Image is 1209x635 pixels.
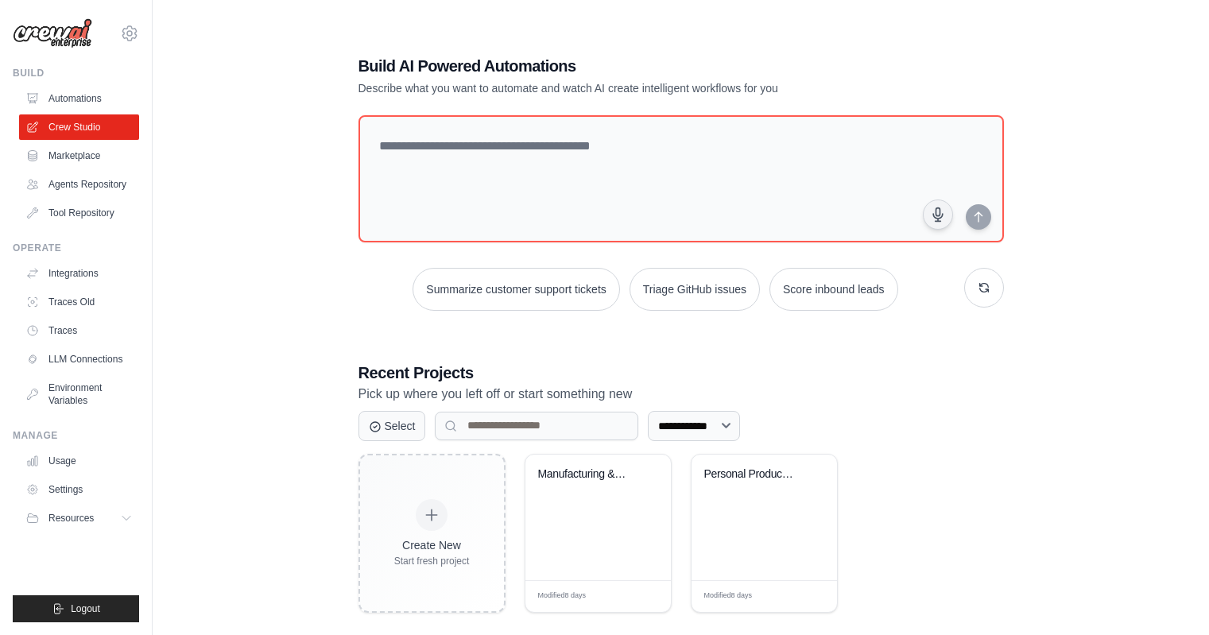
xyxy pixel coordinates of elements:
[19,200,139,226] a: Tool Repository
[964,268,1004,308] button: Get new suggestions
[923,199,953,230] button: Click to speak your automation idea
[19,477,139,502] a: Settings
[799,590,812,602] span: Edit
[19,505,139,531] button: Resources
[19,448,139,474] a: Usage
[633,590,646,602] span: Edit
[704,467,800,482] div: Personal Productivity Assistant
[19,375,139,413] a: Environment Variables
[538,590,587,602] span: Modified 8 days
[413,268,619,311] button: Summarize customer support tickets
[358,55,893,77] h1: Build AI Powered Automations
[19,261,139,286] a: Integrations
[71,602,100,615] span: Logout
[394,537,470,553] div: Create New
[19,143,139,168] a: Marketplace
[358,384,1004,405] p: Pick up where you left off or start something new
[48,512,94,525] span: Resources
[13,67,139,79] div: Build
[19,347,139,372] a: LLM Connections
[630,268,760,311] button: Triage GitHub issues
[704,590,753,602] span: Modified 8 days
[13,242,139,254] div: Operate
[358,362,1004,384] h3: Recent Projects
[19,114,139,140] a: Crew Studio
[19,86,139,111] a: Automations
[19,289,139,315] a: Traces Old
[394,555,470,567] div: Start fresh project
[19,318,139,343] a: Traces
[538,467,634,482] div: Manufacturing & Automotive News Bot
[13,429,139,442] div: Manage
[19,172,139,197] a: Agents Repository
[358,80,893,96] p: Describe what you want to automate and watch AI create intelligent workflows for you
[358,411,426,441] button: Select
[13,595,139,622] button: Logout
[769,268,898,311] button: Score inbound leads
[13,18,92,48] img: Logo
